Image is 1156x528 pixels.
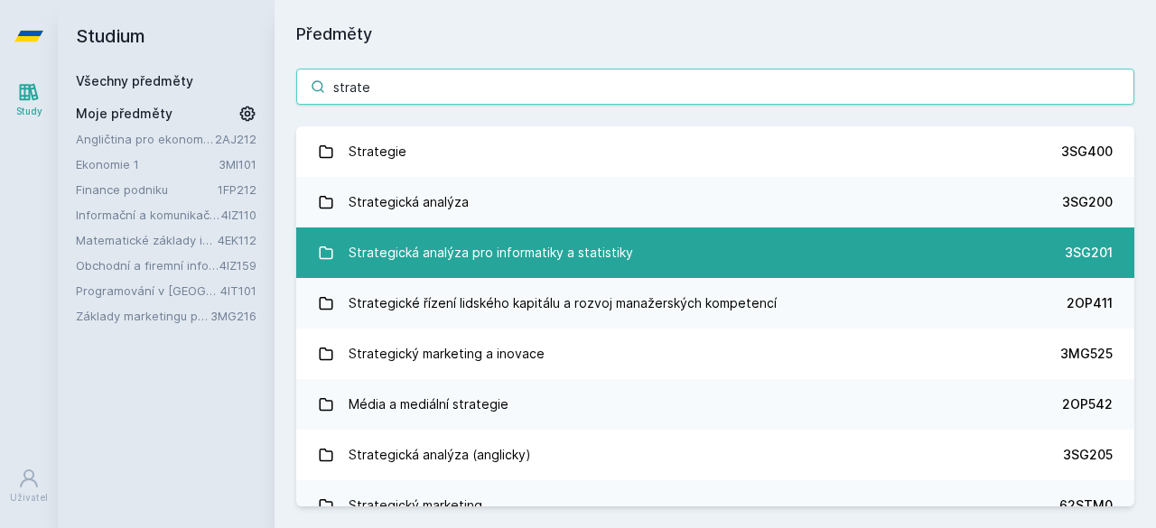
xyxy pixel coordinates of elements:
[76,181,218,199] a: Finance podniku
[210,309,256,323] a: 3MG216
[349,235,633,271] div: Strategická analýza pro informatiky a statistiky
[296,69,1134,105] input: Název nebo ident předmětu…
[76,206,221,224] a: Informační a komunikační technologie
[76,307,210,325] a: Základy marketingu pro informatiky a statistiky
[218,182,256,197] a: 1FP212
[76,155,219,173] a: Ekonomie 1
[220,283,256,298] a: 4IT101
[76,256,219,274] a: Obchodní a firemní informace
[1063,446,1113,464] div: 3SG205
[1067,294,1113,312] div: 2OP411
[1060,345,1113,363] div: 3MG525
[1062,193,1113,211] div: 3SG200
[76,231,218,249] a: Matematické základy informatiky
[296,227,1134,278] a: Strategická analýza pro informatiky a statistiky 3SG201
[296,379,1134,430] a: Média a mediální strategie 2OP542
[349,437,531,473] div: Strategická analýza (anglicky)
[349,336,545,372] div: Strategický marketing a inovace
[349,285,777,321] div: Strategické řízení lidského kapitálu a rozvoj manažerských kompetencí
[349,487,482,523] div: Strategický marketing
[1061,143,1113,161] div: 3SG400
[1062,395,1113,413] div: 2OP542
[76,130,215,148] a: Angličtina pro ekonomická studia 2 (B2/C1)
[218,233,256,247] a: 4EK112
[4,72,54,127] a: Study
[219,258,256,273] a: 4IZ159
[349,386,508,422] div: Média a mediální strategie
[4,459,54,514] a: Uživatel
[296,278,1134,329] a: Strategické řízení lidského kapitálu a rozvoj manažerských kompetencí 2OP411
[1059,496,1113,514] div: 62STM0
[296,126,1134,177] a: Strategie 3SG400
[16,105,42,118] div: Study
[296,177,1134,227] a: Strategická analýza 3SG200
[76,105,172,123] span: Moje předměty
[76,73,193,88] a: Všechny předměty
[349,184,469,220] div: Strategická analýza
[221,208,256,222] a: 4IZ110
[296,329,1134,379] a: Strategický marketing a inovace 3MG525
[296,430,1134,480] a: Strategická analýza (anglicky) 3SG205
[219,157,256,171] a: 3MI101
[10,491,48,505] div: Uživatel
[1065,244,1113,262] div: 3SG201
[349,134,406,170] div: Strategie
[76,282,220,300] a: Programování v [GEOGRAPHIC_DATA]
[215,132,256,146] a: 2AJ212
[296,22,1134,47] h1: Předměty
